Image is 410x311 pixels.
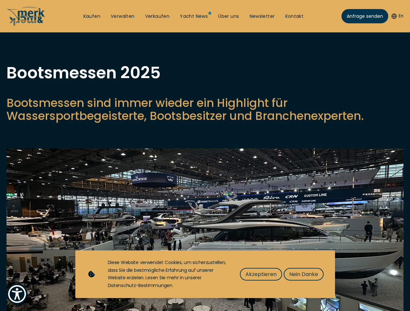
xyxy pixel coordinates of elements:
[6,65,404,81] h1: Bootsmessen 2025
[250,13,275,20] a: Newsletter
[111,13,135,20] a: Verwalten
[391,13,404,19] button: En
[285,13,304,20] a: Kontakt
[240,268,282,281] button: Akzeptieren
[6,97,404,122] p: Bootsmessen sind immer wieder ein Highlight für Wassersportbegeisterte, Bootsbesitzer und Branche...
[180,13,208,20] a: Yacht News
[145,13,170,20] a: Verkaufen
[342,9,388,23] a: Anfrage senden
[289,270,318,278] span: Nein Danke
[284,268,324,281] button: Nein Danke
[108,282,172,289] a: Datenschutz-Bestimmungen
[347,13,383,20] span: Anfrage senden
[245,270,277,278] span: Akzeptieren
[108,259,227,290] div: Diese Website verwendet Cookies, um sicherzustellen, dass Sie die bestmögliche Erfahrung auf unse...
[83,13,100,20] a: Kaufen
[6,283,28,305] button: Show Accessibility Preferences
[218,13,239,20] a: Über uns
